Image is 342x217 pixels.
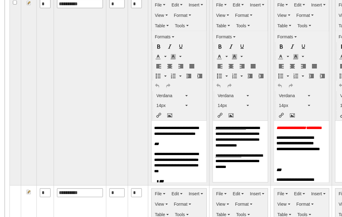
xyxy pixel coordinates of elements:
span: Format [235,13,249,18]
span: Insert [311,192,322,196]
span: Table [216,23,226,28]
span: Verdana [218,93,245,99]
span: View [278,202,287,207]
div: Font Family [215,91,252,101]
div: Align right [298,62,309,71]
span: View [216,13,226,18]
div: Italic [165,42,175,51]
span: Insert [189,192,199,196]
span: File [155,192,162,196]
span: Insert [250,2,261,7]
span: Format [174,202,188,207]
div: Undo [275,82,285,91]
div: Justify [248,62,259,71]
span: File [278,192,285,196]
img: Edit [26,1,31,6]
div: Bullet list [154,72,168,81]
div: Background color [169,52,183,61]
div: Text color [215,52,230,61]
div: Align right [176,62,186,71]
div: Font Family [154,91,191,101]
div: Font Sizes [276,101,313,110]
span: View [278,13,287,18]
div: Redo [225,82,235,91]
span: Insert [189,2,199,7]
div: Align center [165,62,175,71]
div: Insert/edit image [165,111,175,120]
div: Undo [152,82,163,91]
div: Font Sizes [154,101,191,110]
div: Align right [237,62,248,71]
span: 14px [218,103,245,109]
div: Justify [187,62,197,71]
div: Insert/edit image [287,111,298,120]
span: Formats [216,35,232,40]
span: Format [174,13,188,18]
iframe: Rich Text Area. Press ALT-F9 for menu. Press ALT-F10 for toolbar. Press ALT-0 for help [152,121,207,182]
div: Insert/edit link [276,111,287,120]
div: Bold [154,42,164,51]
span: Format [235,202,249,207]
div: Undo [214,82,224,91]
span: File [216,192,223,196]
div: Numbered list [230,72,245,81]
div: Increase indent [256,72,267,81]
div: Numbered list [291,72,306,81]
div: Align left [276,62,287,71]
div: Underline [298,42,309,51]
div: Underline [176,42,186,51]
div: Redo [286,82,296,91]
div: Increase indent [317,72,328,81]
div: Italic [226,42,237,51]
span: Formats [278,35,293,40]
span: Edit [233,192,240,196]
span: View [216,202,226,207]
div: Align left [215,62,226,71]
span: Format [297,202,310,207]
div: Decrease indent [184,72,194,81]
div: Font Sizes [215,101,252,110]
div: Bullet list [215,72,230,81]
div: Background color [230,52,245,61]
span: 14px [157,103,184,109]
div: Insert/edit image [226,111,237,120]
div: Justify [310,62,320,71]
span: Table [278,23,288,28]
div: Redo [163,82,174,91]
span: Edit [294,2,302,7]
span: 14px [279,103,307,109]
span: Edit [172,192,179,196]
div: Increase indent [195,72,205,81]
span: Verdana [157,93,184,99]
div: Align left [154,62,164,71]
span: Formats [155,35,171,40]
span: Tools [236,23,246,28]
span: Verdana [279,93,307,99]
div: Bullet list [276,72,291,81]
span: File [216,2,223,7]
iframe: Rich Text Area. Press ALT-F9 for menu. Press ALT-F10 for toolbar. Press ALT-0 for help [274,121,329,182]
iframe: Rich Text Area. Press ALT-F9 for menu. Press ALT-F10 for toolbar. Press ALT-0 for help [213,121,268,182]
span: View [155,202,164,207]
div: Text color [276,52,291,61]
div: Bold [215,42,226,51]
span: Tools [175,23,185,28]
span: Tools [298,23,308,28]
span: Edit [294,192,302,196]
div: Insert/edit link [215,111,226,120]
span: Insert [250,192,261,196]
span: Format [297,13,310,18]
img: Edit [26,190,31,195]
span: Edit [233,2,240,7]
div: Decrease indent [245,72,256,81]
span: File [278,2,285,7]
div: Align center [287,62,298,71]
div: Decrease indent [306,72,317,81]
span: Edit [172,2,179,7]
div: Font Family [276,91,313,101]
div: Underline [237,42,248,51]
div: Text color [154,52,168,61]
div: Insert/edit link [154,111,164,120]
div: Italic [287,42,298,51]
div: Background color [291,52,306,61]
